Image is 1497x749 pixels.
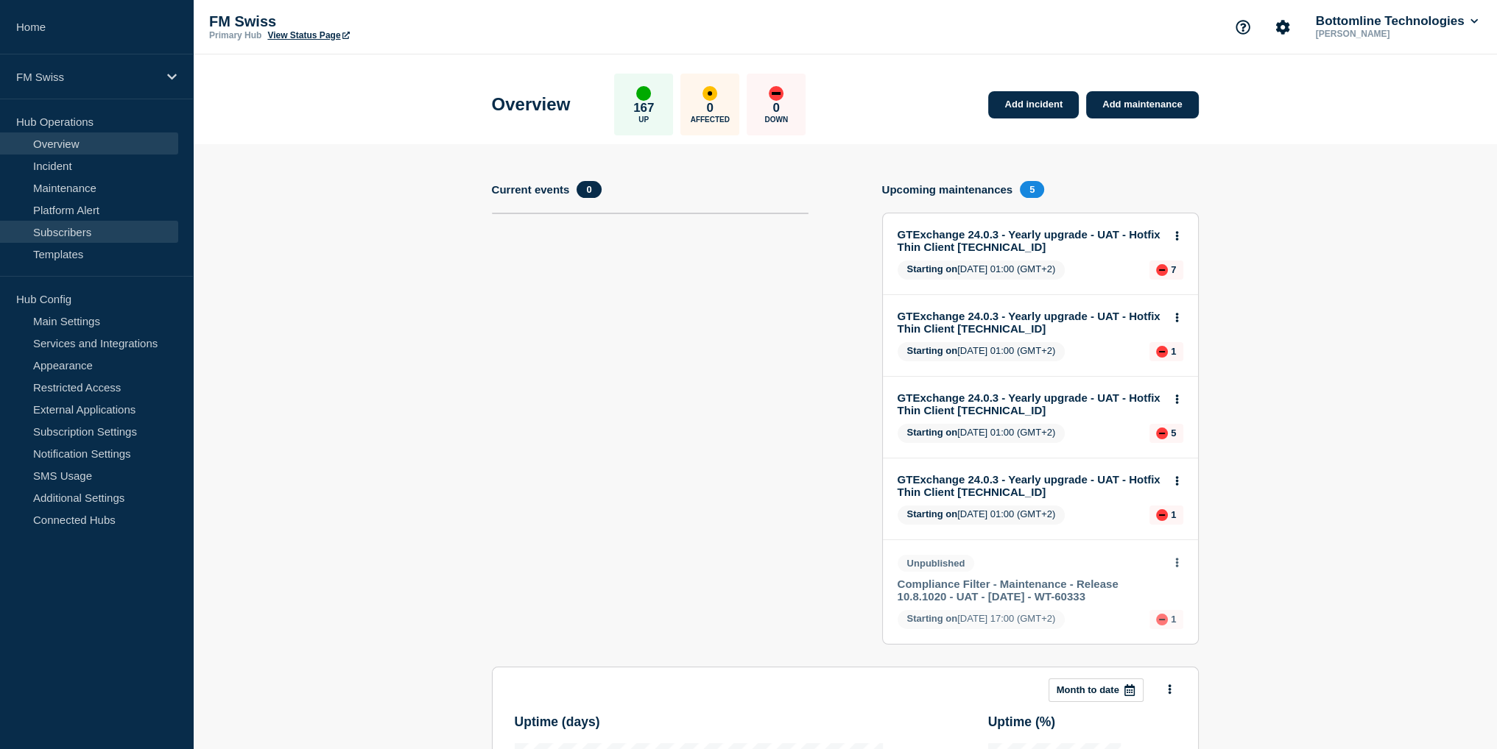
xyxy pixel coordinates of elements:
div: down [1156,614,1168,625]
span: [DATE] 01:00 (GMT+2) [898,260,1065,280]
a: GTExchange 24.0.3 - Yearly upgrade - UAT - Hotfix Thin Client [TECHNICAL_ID] [898,228,1163,253]
div: down [1156,264,1168,276]
a: GTExchange 24.0.3 - Yearly upgrade - UAT - Hotfix Thin Client [TECHNICAL_ID] [898,310,1163,335]
p: 1 [1171,509,1176,520]
span: Starting on [907,613,958,624]
p: Month to date [1057,684,1119,695]
a: GTExchange 24.0.3 - Yearly upgrade - UAT - Hotfix Thin Client [TECHNICAL_ID] [898,473,1163,498]
p: [PERSON_NAME] [1313,29,1466,39]
span: Starting on [907,427,958,438]
h3: Uptime ( days ) [515,714,600,730]
span: Starting on [907,345,958,356]
div: down [1156,346,1168,358]
button: Bottomline Technologies [1313,14,1481,29]
span: [DATE] 01:00 (GMT+2) [898,505,1065,525]
div: down [1156,427,1168,439]
h3: Uptime ( % ) [988,714,1056,730]
button: Month to date [1049,678,1144,702]
h4: Current events [492,183,570,196]
div: up [636,86,651,101]
p: Up [638,116,649,124]
a: Add incident [988,91,1079,118]
span: Starting on [907,263,958,274]
span: Starting on [907,508,958,519]
span: [DATE] 01:00 (GMT+2) [898,424,1065,443]
p: Down [764,116,788,124]
div: down [1156,509,1168,521]
p: 1 [1171,614,1176,625]
div: down [769,86,783,101]
p: FM Swiss [16,71,158,83]
span: 0 [577,181,601,198]
a: Compliance Filter - Maintenance - Release 10.8.1020 - UAT - [DATE] - WT-60333 [898,578,1163,603]
p: Primary Hub [209,30,261,40]
p: 1 [1171,346,1176,357]
p: 7 [1171,264,1176,275]
button: Support [1227,12,1258,43]
span: [DATE] 01:00 (GMT+2) [898,342,1065,361]
h4: Upcoming maintenances [882,183,1013,196]
p: 167 [633,101,654,116]
a: GTExchange 24.0.3 - Yearly upgrade - UAT - Hotfix Thin Client [TECHNICAL_ID] [898,391,1163,416]
span: [DATE] 17:00 (GMT+2) [898,610,1065,629]
button: Account settings [1267,12,1298,43]
div: affected [702,86,717,101]
p: FM Swiss [209,13,504,30]
p: Affected [691,116,730,124]
a: View Status Page [267,30,349,40]
p: 0 [707,101,714,116]
span: 5 [1020,181,1044,198]
span: Unpublished [898,555,975,572]
h1: Overview [492,94,571,115]
a: Add maintenance [1086,91,1198,118]
p: 5 [1171,427,1176,439]
p: 0 [773,101,780,116]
